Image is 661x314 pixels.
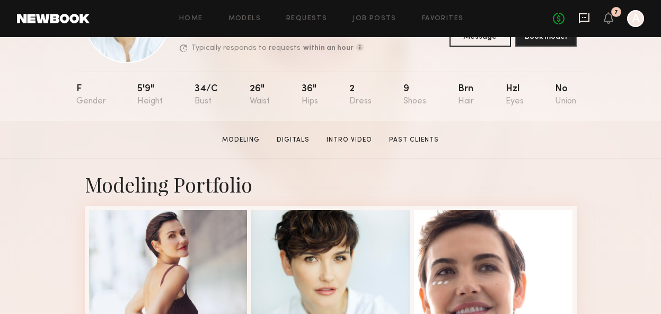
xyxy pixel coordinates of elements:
[228,15,261,22] a: Models
[422,15,464,22] a: Favorites
[349,84,372,106] div: 2
[458,84,474,106] div: Brn
[302,84,318,106] div: 36"
[555,84,576,106] div: No
[403,84,426,106] div: 9
[85,171,577,197] div: Modeling Portfolio
[385,135,443,145] a: Past Clients
[195,84,218,106] div: 34/c
[614,10,618,15] div: 7
[506,84,524,106] div: Hzl
[627,10,644,27] a: A
[286,15,327,22] a: Requests
[137,84,163,106] div: 5'9"
[76,84,106,106] div: F
[272,135,314,145] a: Digitals
[179,15,203,22] a: Home
[352,15,396,22] a: Job Posts
[218,135,264,145] a: Modeling
[322,135,376,145] a: Intro Video
[303,45,354,52] b: within an hour
[191,45,301,52] p: Typically responds to requests
[250,84,270,106] div: 26"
